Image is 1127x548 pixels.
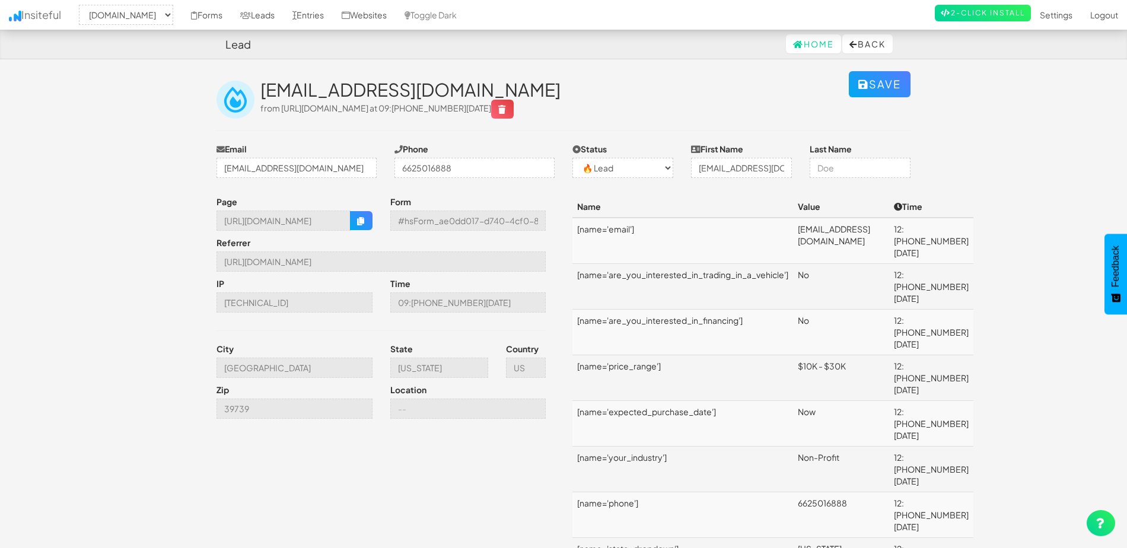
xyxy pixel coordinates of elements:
td: [name='expected_purchase_date'] [572,401,793,447]
label: City [217,343,234,355]
label: State [390,343,413,355]
label: Phone [394,143,428,155]
a: Home [786,34,841,53]
span: from [URL][DOMAIN_NAME] at 09:[PHONE_NUMBER][DATE] [260,103,514,113]
label: IP [217,278,224,289]
td: $10K - $30K [793,355,889,401]
input: (123)-456-7890 [394,158,555,178]
label: Last Name [810,143,852,155]
span: Feedback [1110,246,1121,287]
td: 12:[PHONE_NUMBER][DATE] [889,401,973,447]
input: -- [217,211,351,231]
img: icon.png [9,11,21,21]
input: -- [390,211,546,231]
td: [name='email'] [572,218,793,264]
input: -- [217,399,373,419]
td: 12:[PHONE_NUMBER][DATE] [889,310,973,355]
input: -- [217,358,373,378]
label: Zip [217,384,229,396]
label: Time [390,278,410,289]
td: No [793,264,889,310]
td: Non-Profit [793,447,889,492]
label: Status [572,143,607,155]
label: Country [506,343,539,355]
input: -- [217,251,546,272]
input: John [691,158,792,178]
input: -- [506,358,546,378]
td: [name='price_range'] [572,355,793,401]
td: 12:[PHONE_NUMBER][DATE] [889,447,973,492]
td: 6625016888 [793,492,889,538]
input: Doe [810,158,910,178]
input: -- [390,358,488,378]
img: insiteful-lead.png [217,81,254,119]
input: -- [390,399,546,419]
td: [EMAIL_ADDRESS][DOMAIN_NAME] [793,218,889,264]
td: Now [793,401,889,447]
label: Referrer [217,237,250,248]
label: Location [390,384,426,396]
td: No [793,310,889,355]
th: Value [793,196,889,218]
td: 12:[PHONE_NUMBER][DATE] [889,218,973,264]
label: First Name [691,143,743,155]
button: Feedback - Show survey [1104,234,1127,314]
h4: Lead [225,39,251,50]
td: [name='are_you_interested_in_trading_in_a_vehicle'] [572,264,793,310]
td: 12:[PHONE_NUMBER][DATE] [889,492,973,538]
input: -- [390,292,546,313]
td: [name='your_industry'] [572,447,793,492]
td: 12:[PHONE_NUMBER][DATE] [889,355,973,401]
a: 2-Click Install [935,5,1031,21]
button: Back [842,34,893,53]
td: 12:[PHONE_NUMBER][DATE] [889,264,973,310]
button: Save [849,71,910,97]
label: Page [217,196,237,208]
label: Email [217,143,247,155]
label: Form [390,196,411,208]
th: Name [572,196,793,218]
h2: [EMAIL_ADDRESS][DOMAIN_NAME] [260,80,849,100]
input: j@doe.com [217,158,377,178]
input: -- [217,292,373,313]
td: [name='are_you_interested_in_financing'] [572,310,793,355]
td: [name='phone'] [572,492,793,538]
th: Time [889,196,973,218]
